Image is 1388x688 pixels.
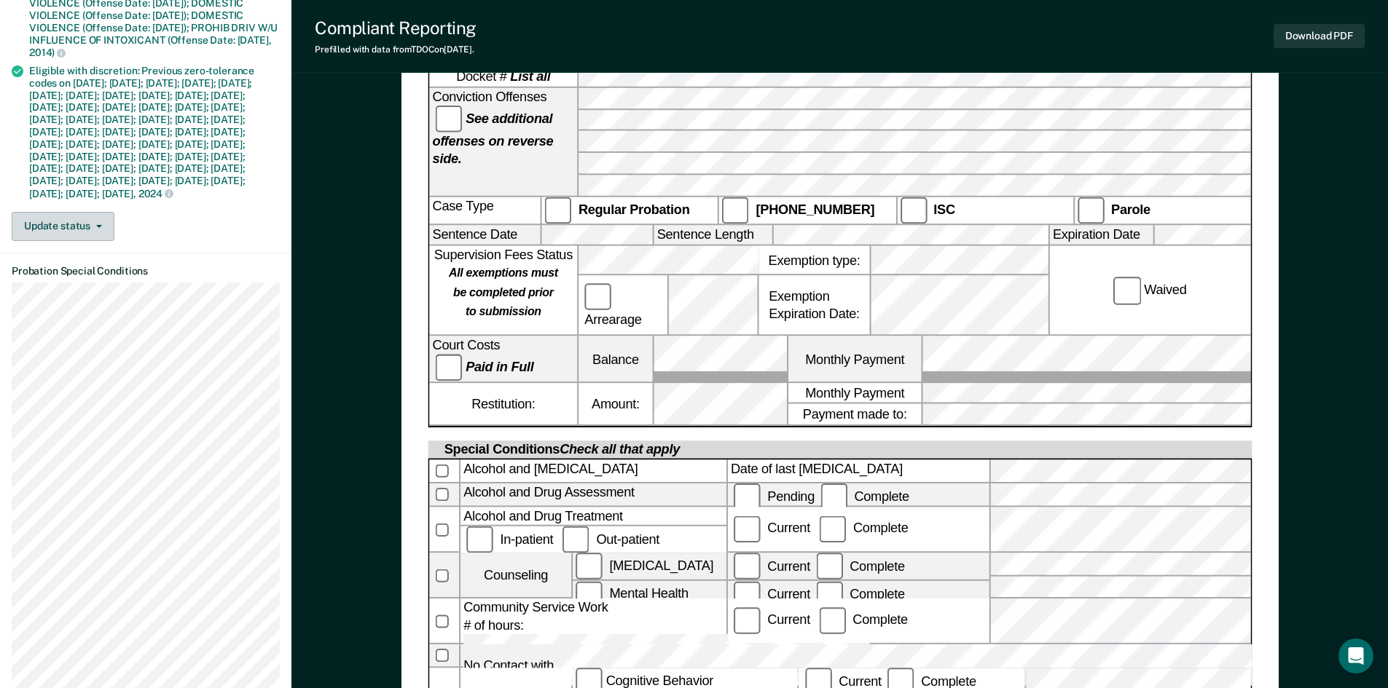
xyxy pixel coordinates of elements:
input: Current [734,553,761,580]
input: Complete [816,582,843,609]
div: Alcohol and [MEDICAL_DATA] [460,460,726,482]
label: Current [731,587,813,601]
div: Complete [816,612,911,627]
input: Complete [820,483,847,510]
div: Court Costs [429,336,577,381]
div: Special Conditions [441,441,682,459]
strong: See additional offenses on reverse side. [432,111,553,167]
div: Restitution: [429,383,577,425]
input: See additional offenses on reverse side. [435,106,462,133]
div: Alcohol and Drug Assessment [460,483,726,505]
span: Docket # [456,68,550,85]
label: Current [731,558,813,573]
label: Amount: [579,383,652,425]
div: Counseling [460,553,571,598]
label: Expiration Date [1049,225,1153,245]
input: Paid in Full [435,355,462,381]
label: Balance [579,336,652,381]
strong: ISC [933,202,954,216]
label: Complete [884,673,979,688]
label: Mental Health [573,582,726,609]
input: ISC [900,197,927,224]
input: Waived [1113,277,1140,304]
label: Out-patient [560,531,662,546]
label: Complete [812,587,907,601]
label: Current [731,521,813,536]
input: Complete [816,553,843,580]
div: Case Type [429,197,540,224]
label: Complete [816,521,911,536]
input: Complete [819,607,846,634]
input: Parole [1077,197,1104,224]
div: Alcohol and Drug Treatment [460,507,726,525]
label: Waived [1110,277,1189,304]
input: Regular Probation [544,197,571,224]
strong: All exemptions must be completed prior to submission [449,267,558,319]
label: Exemption type: [758,247,869,275]
div: Eligible with discretion: Previous zero-tolerance codes on [DATE]; [DATE]; [DATE]; [DATE]; [DATE]... [29,65,280,200]
input: Pending [734,483,761,510]
label: Monthly Payment [788,336,921,381]
div: Exemption Expiration Date: [758,276,869,335]
label: Sentence Date [429,225,540,245]
strong: List all [510,69,550,84]
label: Date of last [MEDICAL_DATA] [727,460,988,482]
input: Current [734,582,761,609]
input: Mental Health [576,582,603,609]
div: Community Service Work # of hours: [460,598,726,643]
button: Download PDF [1274,24,1365,48]
label: Sentence Length [654,225,772,245]
div: Compliant Reporting [315,17,477,39]
strong: [PHONE_NUMBER] [756,202,874,216]
label: Current [731,612,813,627]
label: [MEDICAL_DATA] [573,553,726,580]
label: Monthly Payment [788,383,921,403]
input: Complete [819,516,846,543]
input: [MEDICAL_DATA] [576,553,603,580]
label: Current [801,673,884,688]
label: Pending [731,489,817,503]
div: Open Intercom Messenger [1338,638,1373,673]
input: In-patient [466,526,493,553]
label: Payment made to: [788,405,921,425]
span: 2014) [29,47,66,58]
button: Update status [12,212,114,241]
span: Check all that apply [560,443,680,457]
label: Arrearage [581,283,664,328]
input: Out-patient [562,526,589,553]
input: Current [734,607,761,634]
strong: Paid in Full [466,360,533,374]
strong: Parole [1111,202,1150,216]
input: Current [734,516,761,543]
div: Prefilled with data from TDOC on [DATE] . [315,44,477,55]
label: Complete [817,489,912,503]
label: Complete [812,558,907,573]
div: Supervision Fees Status [429,247,577,336]
span: 2024 [138,188,173,199]
dt: Probation Special Conditions [12,265,280,277]
label: In-patient [463,531,560,546]
input: Arrearage [584,283,611,310]
input: [PHONE_NUMBER] [722,197,749,224]
strong: Regular Probation [578,202,689,216]
div: Conviction Offenses [429,88,577,195]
